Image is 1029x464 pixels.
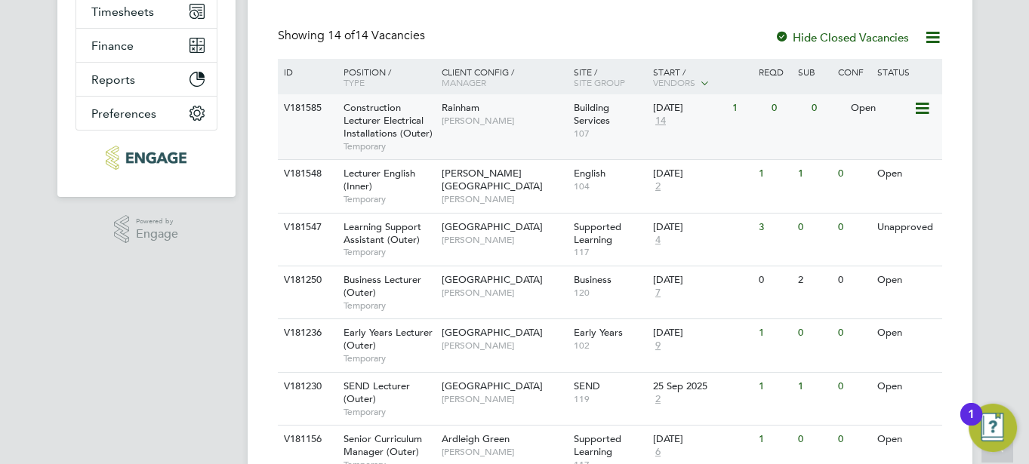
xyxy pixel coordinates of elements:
a: Powered byEngage [114,215,178,244]
span: [PERSON_NAME] [442,193,566,205]
span: SEND Lecturer (Outer) [344,379,410,405]
span: Finance [91,38,134,53]
span: Lecturer English (Inner) [344,167,415,192]
span: Manager [442,76,486,88]
div: Open [873,160,939,188]
div: 1 [968,414,975,434]
div: 1 [794,373,833,401]
span: Temporary [344,300,434,312]
span: Business Lecturer (Outer) [344,273,421,299]
span: [GEOGRAPHIC_DATA] [442,220,543,233]
span: Timesheets [91,5,154,19]
div: 0 [834,214,873,241]
div: 2 [794,266,833,294]
span: Reports [91,72,135,87]
span: Temporary [344,406,434,418]
div: 0 [834,266,873,294]
span: 104 [574,180,645,192]
span: Temporary [344,246,434,258]
div: V181548 [280,160,333,188]
div: Open [873,266,939,294]
div: 1 [729,94,768,122]
span: [PERSON_NAME] [442,234,566,246]
span: 119 [574,393,645,405]
div: Conf [834,59,873,85]
div: 0 [834,426,873,453]
div: [DATE] [653,102,725,115]
span: 14 Vacancies [328,28,425,43]
div: 1 [755,373,794,401]
button: Preferences [76,97,217,130]
div: 1 [755,426,794,453]
span: [GEOGRAPHIC_DATA] [442,273,543,286]
span: Building Services [574,101,610,127]
span: [PERSON_NAME] [442,287,566,299]
span: Learning Support Assistant (Outer) [344,220,421,246]
div: [DATE] [653,274,751,287]
span: Construction Lecturer Electrical Installations (Outer) [344,101,433,140]
span: [PERSON_NAME][GEOGRAPHIC_DATA] [442,167,543,192]
span: 14 of [328,28,355,43]
div: Open [873,426,939,453]
img: protocol-logo-retina.png [106,146,186,170]
span: Early Years Lecturer (Outer) [344,326,433,352]
span: Preferences [91,106,156,121]
div: V181236 [280,319,333,347]
div: V181547 [280,214,333,241]
span: Site Group [574,76,625,88]
span: 7 [653,287,663,300]
span: Type [344,76,365,88]
span: 6 [653,446,663,459]
div: ID [280,59,333,85]
div: Open [847,94,913,122]
div: Sub [794,59,833,85]
div: 0 [755,266,794,294]
span: 14 [653,115,668,128]
span: 4 [653,234,663,247]
div: 0 [794,214,833,241]
div: Unapproved [873,214,939,241]
span: SEND [574,379,600,392]
div: 0 [834,160,873,188]
div: 0 [808,94,847,122]
span: 9 [653,340,663,352]
span: Engage [136,228,178,241]
span: [GEOGRAPHIC_DATA] [442,326,543,339]
div: Status [873,59,939,85]
div: 0 [834,373,873,401]
button: Open Resource Center, 1 new notification [969,404,1017,452]
a: Go to home page [75,146,217,170]
div: V181156 [280,426,333,453]
div: 0 [768,94,807,122]
span: 107 [574,128,645,140]
span: [PERSON_NAME] [442,340,566,352]
div: V181585 [280,94,333,122]
div: [DATE] [653,327,751,340]
div: [DATE] [653,167,751,180]
span: Rainham [442,101,479,114]
span: 120 [574,287,645,299]
span: Temporary [344,193,434,205]
div: V181250 [280,266,333,294]
span: Vendors [653,76,695,88]
span: [PERSON_NAME] [442,446,566,458]
span: 2 [653,393,663,406]
div: 1 [794,160,833,188]
div: 1 [755,160,794,188]
span: Powered by [136,215,178,228]
div: [DATE] [653,221,751,234]
button: Finance [76,29,217,62]
label: Hide Closed Vacancies [775,30,909,45]
div: 0 [834,319,873,347]
span: Supported Learning [574,432,621,458]
span: Senior Curriculum Manager (Outer) [344,432,422,458]
div: Open [873,319,939,347]
div: 1 [755,319,794,347]
div: Site / [570,59,649,95]
span: English [574,167,605,180]
span: 102 [574,340,645,352]
div: Reqd [755,59,794,85]
span: Temporary [344,140,434,152]
div: 0 [794,426,833,453]
div: Position / [332,59,438,95]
